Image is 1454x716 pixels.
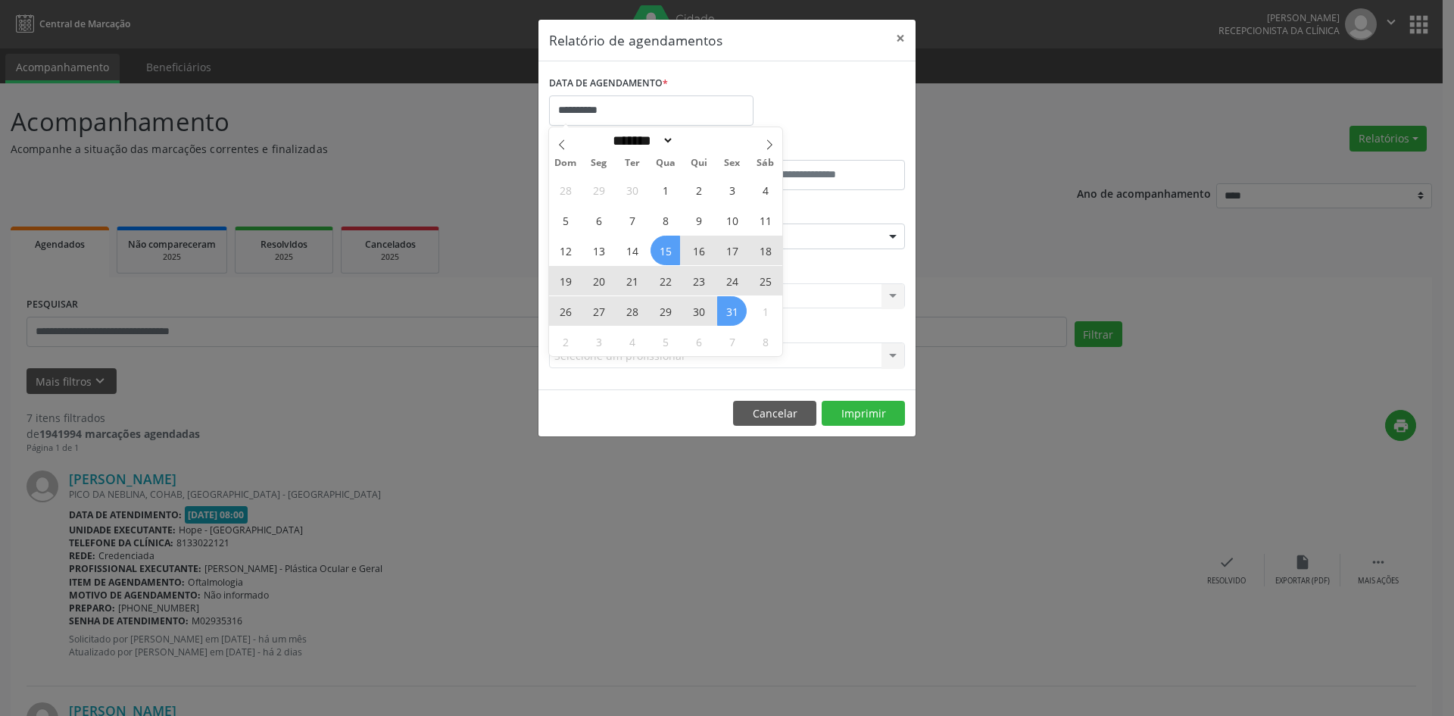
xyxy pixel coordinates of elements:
span: Outubro 17, 2025 [717,236,747,265]
span: Outubro 26, 2025 [551,296,580,326]
span: Outubro 2, 2025 [684,175,713,205]
span: Outubro 12, 2025 [551,236,580,265]
span: Outubro 13, 2025 [584,236,613,265]
span: Outubro 24, 2025 [717,266,747,295]
span: Outubro 21, 2025 [617,266,647,295]
span: Outubro 9, 2025 [684,205,713,235]
span: Setembro 28, 2025 [551,175,580,205]
span: Outubro 30, 2025 [684,296,713,326]
span: Sáb [749,158,782,168]
span: Qui [682,158,716,168]
span: Outubro 11, 2025 [750,205,780,235]
span: Dom [549,158,582,168]
span: Outubro 15, 2025 [651,236,680,265]
span: Outubro 4, 2025 [750,175,780,205]
button: Imprimir [822,401,905,427]
span: Outubro 7, 2025 [617,205,647,235]
span: Novembro 5, 2025 [651,327,680,356]
span: Outubro 5, 2025 [551,205,580,235]
input: Year [674,133,724,149]
span: Outubro 16, 2025 [684,236,713,265]
span: Outubro 25, 2025 [750,266,780,295]
span: Outubro 27, 2025 [584,296,613,326]
span: Outubro 1, 2025 [651,175,680,205]
span: Sex [716,158,749,168]
span: Outubro 19, 2025 [551,266,580,295]
h5: Relatório de agendamentos [549,30,722,50]
select: Month [607,133,674,149]
span: Novembro 4, 2025 [617,327,647,356]
span: Setembro 29, 2025 [584,175,613,205]
span: Outubro 18, 2025 [750,236,780,265]
span: Outubro 8, 2025 [651,205,680,235]
span: Novembro 6, 2025 [684,327,713,356]
span: Outubro 3, 2025 [717,175,747,205]
span: Ter [616,158,649,168]
button: Cancelar [733,401,816,427]
span: Outubro 29, 2025 [651,296,680,326]
span: Seg [582,158,616,168]
span: Qua [649,158,682,168]
span: Novembro 2, 2025 [551,327,580,356]
span: Novembro 7, 2025 [717,327,747,356]
span: Outubro 6, 2025 [584,205,613,235]
button: Close [885,20,916,57]
span: Novembro 8, 2025 [750,327,780,356]
span: Outubro 31, 2025 [717,296,747,326]
span: Setembro 30, 2025 [617,175,647,205]
span: Novembro 3, 2025 [584,327,613,356]
label: DATA DE AGENDAMENTO [549,72,668,95]
span: Novembro 1, 2025 [750,296,780,326]
span: Outubro 20, 2025 [584,266,613,295]
label: ATÉ [731,136,905,160]
span: Outubro 14, 2025 [617,236,647,265]
span: Outubro 23, 2025 [684,266,713,295]
span: Outubro 22, 2025 [651,266,680,295]
span: Outubro 10, 2025 [717,205,747,235]
span: Outubro 28, 2025 [617,296,647,326]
